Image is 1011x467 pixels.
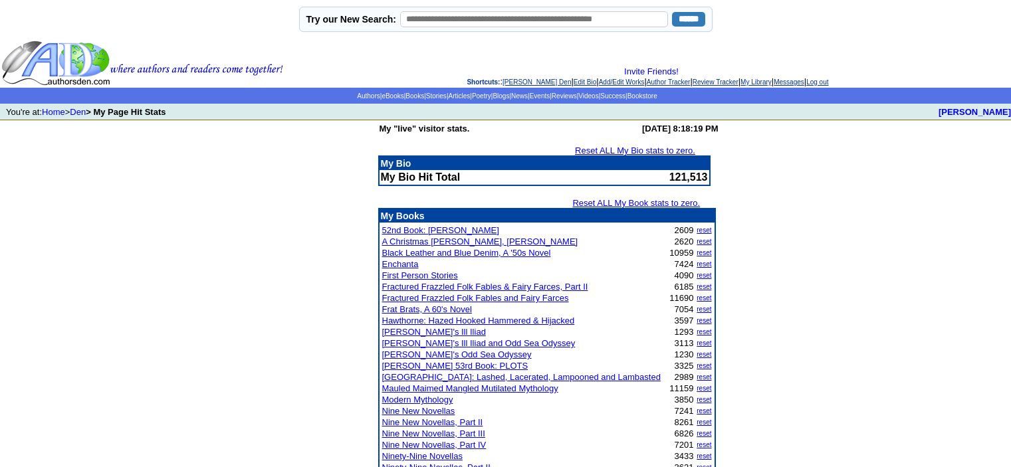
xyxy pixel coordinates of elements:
b: My Bio Hit Total [381,171,461,183]
a: News [511,92,528,100]
b: [DATE] 8:18:19 PM [642,124,719,134]
a: [PERSON_NAME]'s Ill Iliad [382,327,486,337]
a: Add/Edit Works [599,78,645,86]
a: reset [697,238,711,245]
a: reset [697,452,711,460]
a: [PERSON_NAME]'s Ill Iliad and Odd Sea Odyssey [382,338,576,348]
font: 7054 [675,304,694,314]
a: eBooks [382,92,403,100]
font: 121,513 [669,171,708,183]
a: reset [697,419,711,426]
font: 6185 [675,282,694,292]
font: 4090 [675,270,694,280]
a: Frat Brats, A 60's Novel [382,304,472,314]
a: 52nd Book: [PERSON_NAME] [382,225,499,235]
a: Blogs [493,92,509,100]
font: 3113 [675,338,694,348]
a: Books [405,92,424,100]
font: 7424 [675,259,694,269]
a: reset [697,385,711,392]
a: Black Leather and Blue Denim, A '50s Novel [382,248,551,258]
a: reset [697,407,711,415]
font: 7201 [675,440,694,450]
font: 3433 [675,451,694,461]
font: 8261 [675,417,694,427]
a: Home [42,107,65,117]
p: My Bio [381,158,708,169]
a: Mauled Maimed Mangled Mutilated Mythology [382,383,558,393]
a: Bookstore [627,92,657,100]
a: Videos [578,92,598,100]
a: reset [697,260,711,268]
a: [GEOGRAPHIC_DATA]: Lashed, Lacerated, Lampooned and Lambasted [382,372,661,382]
font: 11690 [669,293,693,303]
a: reset [697,306,711,313]
a: Invite Friends! [624,66,679,76]
a: Nine New Novellas, Part III [382,428,485,438]
p: My Books [381,211,713,221]
a: reset [697,283,711,290]
div: : | | | | | | | [286,66,1010,86]
a: reset [697,272,711,279]
font: 2620 [675,236,694,246]
a: Enchanta [382,259,419,269]
a: [PERSON_NAME] [939,107,1011,117]
a: Messages [774,78,804,86]
a: Reviews [552,92,577,100]
font: 1230 [675,349,694,359]
a: Edit Bio [574,78,596,86]
font: 2989 [675,372,694,382]
a: reset [697,362,711,369]
a: Fractured Frazzled Folk Fables & Fairy Farces, Part II [382,282,588,292]
font: 7241 [675,406,694,416]
a: Reset ALL My Bio stats to zero. [575,145,695,155]
a: A Christmas [PERSON_NAME], [PERSON_NAME] [382,236,578,246]
a: Review Tracker [693,78,738,86]
a: Nine New Novellas, Part IV [382,440,487,450]
a: [PERSON_NAME] 53rd Book: PLOTS [382,361,528,371]
a: reset [697,294,711,302]
font: 11159 [669,383,693,393]
label: Try our New Search: [306,14,396,25]
font: 3850 [675,395,694,405]
a: reset [697,328,711,335]
a: [PERSON_NAME] Den [503,78,571,86]
a: Success [600,92,625,100]
a: My Library [740,78,772,86]
a: Nine New Novellas [382,406,455,416]
a: First Person Stories [382,270,458,280]
a: Nine New Novellas, Part II [382,417,483,427]
a: reset [697,373,711,381]
a: Events [530,92,550,100]
a: reset [697,227,711,234]
a: reset [697,317,711,324]
a: Author Tracker [647,78,691,86]
b: > My Page Hit Stats [86,107,166,117]
a: Modern Mythology [382,395,453,405]
font: 6826 [675,428,694,438]
font: 1293 [675,327,694,337]
a: reset [697,441,711,448]
font: 10959 [669,248,693,258]
a: reset [697,396,711,403]
a: Fractured Frazzled Folk Fables and Fairy Farces [382,293,569,303]
img: header_logo2.gif [1,40,283,86]
b: My "live" visitor stats. [380,124,470,134]
a: Hawthorne: Hazed Hooked Hammered & Hijacked [382,316,575,326]
a: Articles [448,92,470,100]
a: reset [697,430,711,437]
a: Authors [357,92,380,100]
a: Poetry [472,92,491,100]
font: 2609 [675,225,694,235]
a: [PERSON_NAME]'s Odd Sea Odyssey [382,349,532,359]
span: Shortcuts: [467,78,500,86]
a: Reset ALL My Book stats to zero. [572,198,700,208]
a: reset [697,351,711,358]
a: reset [697,249,711,256]
a: Stories [426,92,447,100]
font: 3597 [675,316,694,326]
font: You're at: > [6,107,166,117]
a: Ninety-Nine Novellas [382,451,463,461]
a: Den [70,107,86,117]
